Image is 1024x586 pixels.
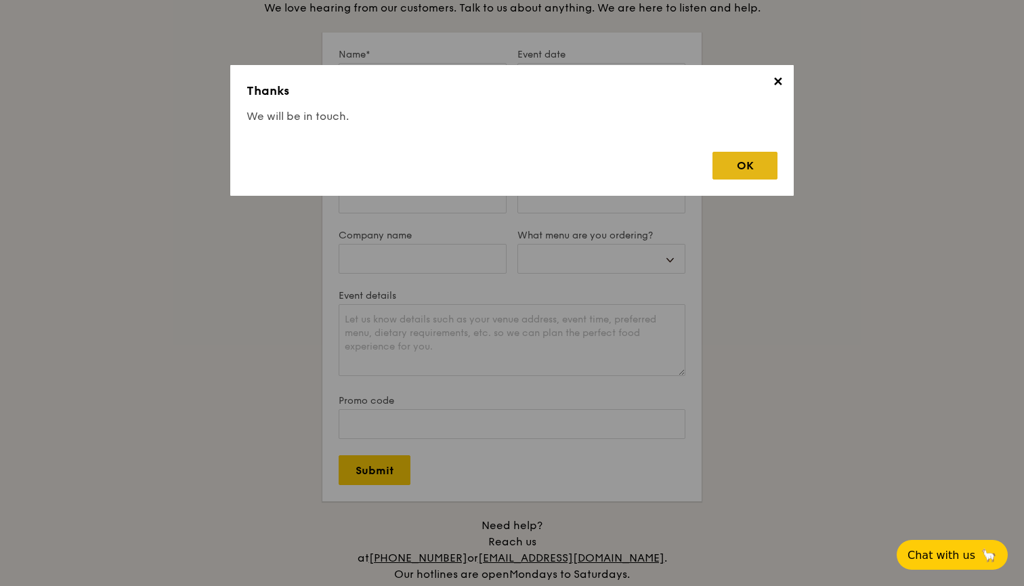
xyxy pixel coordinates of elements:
[981,547,997,563] span: 🦙
[247,108,777,125] h4: We will be in touch.
[897,540,1008,570] button: Chat with us🦙
[247,81,777,100] h3: Thanks
[712,152,777,180] div: OK
[908,549,975,562] span: Chat with us
[768,75,787,93] span: ✕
